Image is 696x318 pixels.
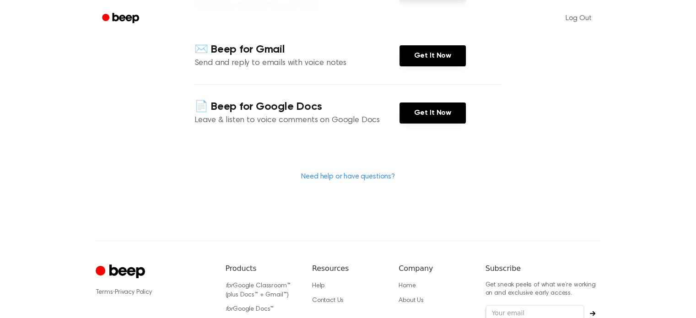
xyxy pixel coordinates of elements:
[226,283,233,289] i: for
[584,311,601,316] button: Subscribe
[486,281,601,297] p: Get sneak peeks of what we’re working on and exclusive early access.
[194,57,399,70] p: Send and reply to emails with voice notes
[226,263,297,274] h6: Products
[556,7,601,29] a: Log Out
[194,99,399,114] h4: 📄 Beep for Google Docs
[399,45,466,66] a: Get It Now
[194,114,399,127] p: Leave & listen to voice comments on Google Docs
[312,297,344,304] a: Contact Us
[96,10,147,27] a: Beep
[115,289,152,296] a: Privacy Policy
[312,263,384,274] h6: Resources
[399,102,466,124] a: Get It Now
[399,283,415,289] a: Home
[194,42,399,57] h4: ✉️ Beep for Gmail
[96,288,211,297] div: ·
[96,263,147,281] a: Cruip
[226,306,274,313] a: forGoogle Docs™
[96,289,113,296] a: Terms
[301,173,395,180] a: Need help or have questions?
[399,263,470,274] h6: Company
[486,263,601,274] h6: Subscribe
[312,283,324,289] a: Help
[226,283,291,298] a: forGoogle Classroom™ (plus Docs™ + Gmail™)
[399,297,424,304] a: About Us
[226,306,233,313] i: for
